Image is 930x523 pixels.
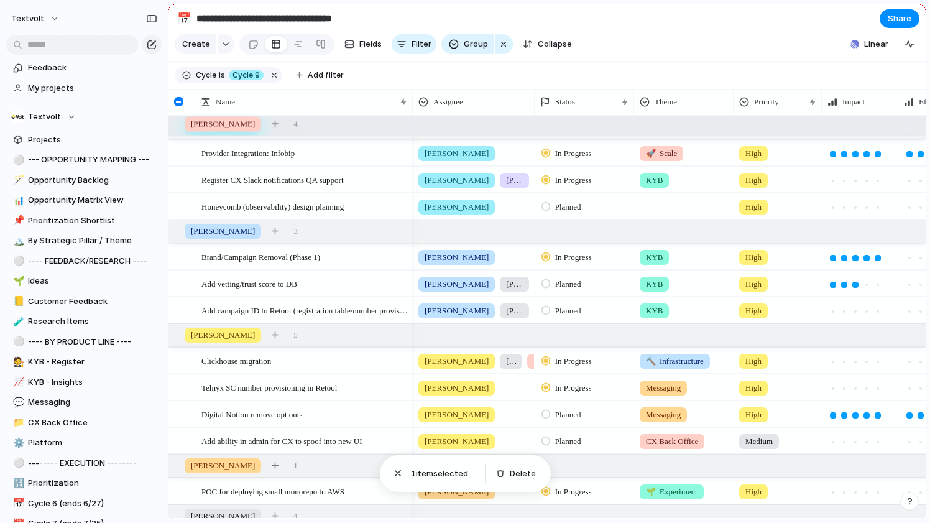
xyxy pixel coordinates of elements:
[11,255,24,267] button: ⚪
[28,174,157,187] span: Opportunity Backlog
[555,355,592,368] span: In Progress
[6,79,162,98] a: My projects
[533,355,543,368] span: [PERSON_NAME]
[6,58,162,77] a: Feedback
[28,295,157,308] span: Customer Feedback
[646,147,677,160] span: Scale
[182,38,210,50] span: Create
[13,375,22,389] div: 📈
[646,435,698,448] span: CX Back Office
[6,252,162,271] div: ⚪---- FEEDBACK/RESEARCH ----
[433,96,463,108] span: Assignee
[555,174,592,187] span: In Progress
[339,34,387,54] button: Fields
[28,194,157,206] span: Opportunity Matrix View
[28,275,157,287] span: Ideas
[646,305,663,317] span: KYB
[201,146,295,160] span: Provider Integration: Infobip
[191,225,255,238] span: [PERSON_NAME]
[411,468,416,478] span: 1
[288,67,351,84] button: Add filter
[6,333,162,351] a: ⚪---- BY PRODUCT LINE ----
[880,9,919,28] button: Share
[425,409,489,421] span: [PERSON_NAME]
[538,38,572,50] span: Collapse
[506,278,523,290] span: [PERSON_NAME]
[6,191,162,210] a: 📊Opportunity Matrix View
[6,150,162,169] a: ⚪--- OPPORTUNITY MAPPING ---
[201,303,408,317] span: Add campaign ID to Retool (registration table/number provisioning)
[28,134,157,146] span: Projects
[845,35,893,53] button: Linear
[13,294,22,308] div: 📒
[555,201,581,213] span: Planned
[555,382,592,394] span: In Progress
[28,376,157,389] span: KYB - Insights
[201,353,271,368] span: Clickhouse migration
[510,468,536,480] span: Delete
[28,417,157,429] span: CX Back Office
[745,355,762,368] span: High
[28,62,157,74] span: Feedback
[11,396,24,409] button: 💬
[28,356,157,368] span: KYB - Register
[6,9,66,29] button: textvolt
[646,278,663,290] span: KYB
[646,356,656,366] span: 🔨
[745,278,762,290] span: High
[201,433,362,448] span: Add ability in admin for CX to spoof into new UI
[555,486,592,498] span: In Progress
[441,34,494,54] button: Group
[13,213,22,228] div: 📌
[226,68,266,82] button: Cycle 9
[646,174,663,187] span: KYB
[646,487,656,496] span: 🌱
[6,414,162,432] a: 📁CX Back Office
[425,435,489,448] span: [PERSON_NAME]
[293,225,298,238] span: 3
[308,70,344,81] span: Add filter
[6,393,162,412] a: 💬Messaging
[219,70,225,81] span: is
[646,409,681,421] span: Messaging
[555,147,592,160] span: In Progress
[6,211,162,230] a: 📌Prioritization Shortlist
[6,171,162,190] a: 🪄Opportunity Backlog
[13,355,22,369] div: 🧑‍⚖️
[13,396,22,410] div: 💬
[655,96,677,108] span: Theme
[177,10,191,27] div: 📅
[425,201,489,213] span: [PERSON_NAME]
[11,194,24,206] button: 📊
[392,34,436,54] button: Filter
[28,82,157,95] span: My projects
[646,251,663,264] span: KYB
[11,275,24,287] button: 🌱
[13,315,22,329] div: 🧪
[555,278,581,290] span: Planned
[745,147,762,160] span: High
[201,484,344,498] span: POC for deploying small monorepo to AWS
[11,234,24,247] button: 🏔️
[13,254,22,268] div: ⚪
[6,353,162,371] a: 🧑‍⚖️KYB - Register
[555,96,575,108] span: Status
[425,305,489,317] span: [PERSON_NAME]
[425,251,489,264] span: [PERSON_NAME]
[11,174,24,187] button: 🪄
[425,382,489,394] span: [PERSON_NAME]
[745,486,762,498] span: High
[745,251,762,264] span: High
[28,234,157,247] span: By Strategic Pillar / Theme
[201,249,320,264] span: Brand/Campaign Removal (Phase 1)
[745,174,762,187] span: High
[191,118,255,130] span: [PERSON_NAME]
[425,278,489,290] span: [PERSON_NAME]
[28,396,157,409] span: Messaging
[13,153,22,167] div: ⚪
[425,147,489,160] span: [PERSON_NAME]
[745,201,762,213] span: High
